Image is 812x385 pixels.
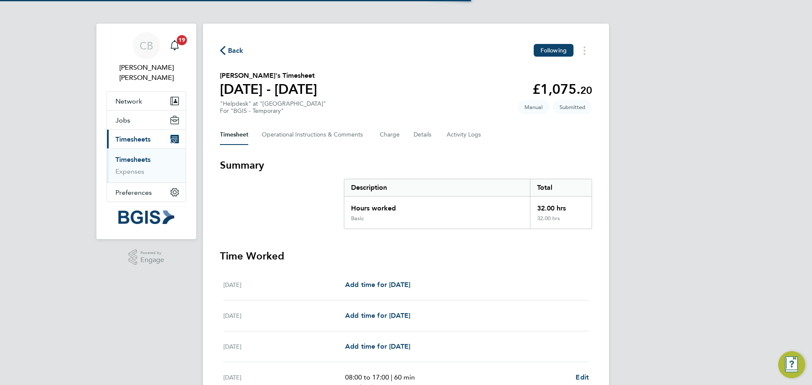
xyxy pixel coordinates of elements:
[345,341,410,352] a: Add time for [DATE]
[220,81,317,98] h1: [DATE] - [DATE]
[518,100,549,114] span: This timesheet was manually created.
[228,46,244,56] span: Back
[577,44,592,57] button: Timesheets Menu
[223,341,345,352] div: [DATE]
[262,125,366,145] button: Operational Instructions & Comments
[530,215,592,229] div: 32.00 hrs
[115,188,152,197] span: Preferences
[778,351,805,378] button: Engage Resource Center
[540,46,567,54] span: Following
[394,373,415,381] span: 60 min
[177,35,187,45] span: 19
[107,148,186,183] div: Timesheets
[107,92,186,110] button: Network
[129,249,165,265] a: Powered byEngage
[223,280,345,290] div: [DATE]
[530,197,592,215] div: 32.00 hrs
[351,215,364,222] div: Basic
[223,311,345,321] div: [DATE]
[220,100,326,115] div: "Helpdesk" at "[GEOGRAPHIC_DATA]"
[580,84,592,96] span: 20
[576,372,589,382] a: Edit
[534,44,573,57] button: Following
[166,32,183,59] a: 19
[345,280,410,290] a: Add time for [DATE]
[345,281,410,289] span: Add time for [DATE]
[345,342,410,350] span: Add time for [DATE]
[118,210,174,224] img: bgis-logo-retina.png
[220,71,317,81] h2: [PERSON_NAME]'s Timesheet
[107,130,186,148] button: Timesheets
[447,125,482,145] button: Activity Logs
[115,97,142,105] span: Network
[220,45,244,56] button: Back
[96,24,196,239] nav: Main navigation
[140,249,164,257] span: Powered by
[107,111,186,129] button: Jobs
[115,135,151,143] span: Timesheets
[345,311,410,319] span: Add time for [DATE]
[532,81,592,97] app-decimal: £1,075.
[115,116,130,124] span: Jobs
[391,373,392,381] span: |
[220,249,592,263] h3: Time Worked
[115,156,151,164] a: Timesheets
[140,40,153,51] span: CB
[220,125,248,145] button: Timesheet
[220,107,326,115] div: For "BGIS - Temporary"
[530,179,592,196] div: Total
[344,179,530,196] div: Description
[576,373,589,381] span: Edit
[107,32,186,83] a: CB[PERSON_NAME] [PERSON_NAME]
[107,210,186,224] a: Go to home page
[553,100,592,114] span: This timesheet is Submitted.
[107,63,186,83] span: Connor Burns
[220,158,592,172] h3: Summary
[345,373,389,381] span: 08:00 to 17:00
[107,183,186,202] button: Preferences
[140,257,164,264] span: Engage
[344,179,592,229] div: Summary
[115,167,144,175] a: Expenses
[414,125,433,145] button: Details
[380,125,400,145] button: Charge
[345,311,410,321] a: Add time for [DATE]
[344,197,530,215] div: Hours worked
